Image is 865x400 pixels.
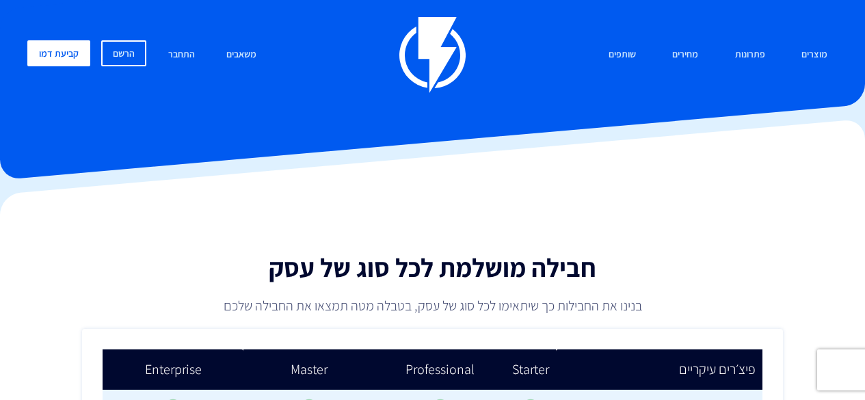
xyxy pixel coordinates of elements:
[662,40,708,70] a: מחירים
[158,40,205,70] a: התחבר
[101,40,146,66] a: הרשם
[216,40,267,70] a: משאבים
[725,40,775,70] a: פתרונות
[161,254,704,282] h1: חבילה מושלמת לכל סוג של עסק
[103,349,243,390] td: Enterprise
[505,349,556,390] td: Starter
[161,296,704,315] p: בנינו את החבילות כך שיתאימו לכל סוג של עסק, בטבלה מטה תמצאו את החבילה שלכם
[375,349,505,390] td: Professional
[243,349,375,390] td: Master
[598,40,646,70] a: שותפים
[791,40,838,70] a: מוצרים
[556,349,762,390] td: פיצ׳רים עיקריים
[27,40,90,66] a: קביעת דמו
